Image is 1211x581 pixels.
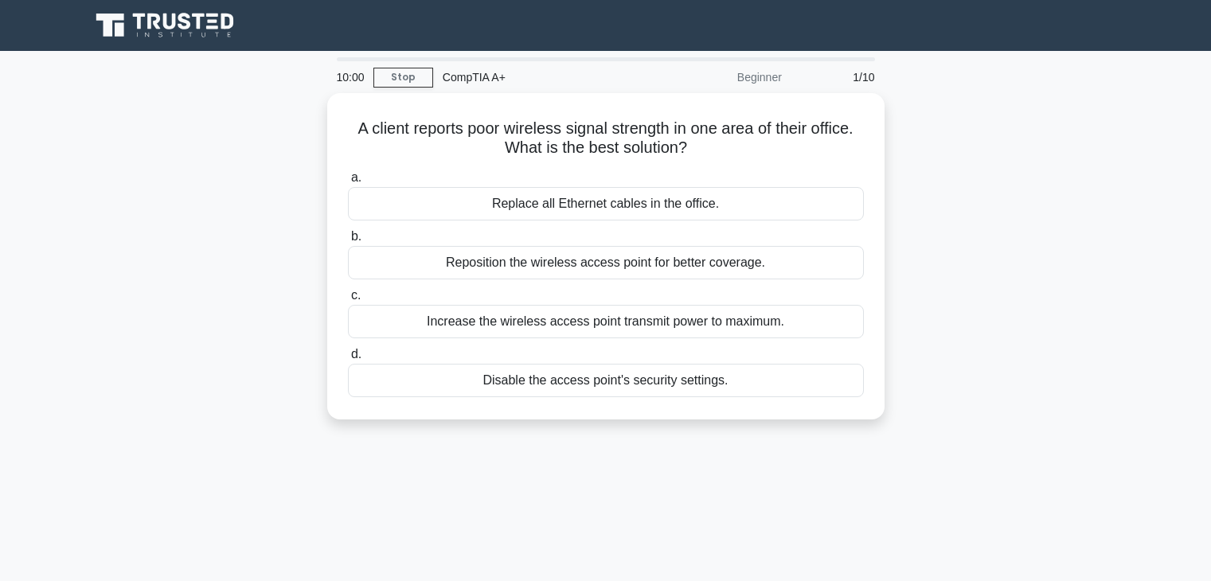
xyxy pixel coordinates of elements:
[791,61,885,93] div: 1/10
[351,170,361,184] span: a.
[351,347,361,361] span: d.
[351,229,361,243] span: b.
[351,288,361,302] span: c.
[348,305,864,338] div: Increase the wireless access point transmit power to maximum.
[373,68,433,88] a: Stop
[327,61,373,93] div: 10:00
[348,246,864,279] div: Reposition the wireless access point for better coverage.
[652,61,791,93] div: Beginner
[433,61,652,93] div: CompTIA A+
[348,364,864,397] div: Disable the access point's security settings.
[346,119,865,158] h5: A client reports poor wireless signal strength in one area of their office. What is the best solu...
[348,187,864,220] div: Replace all Ethernet cables in the office.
